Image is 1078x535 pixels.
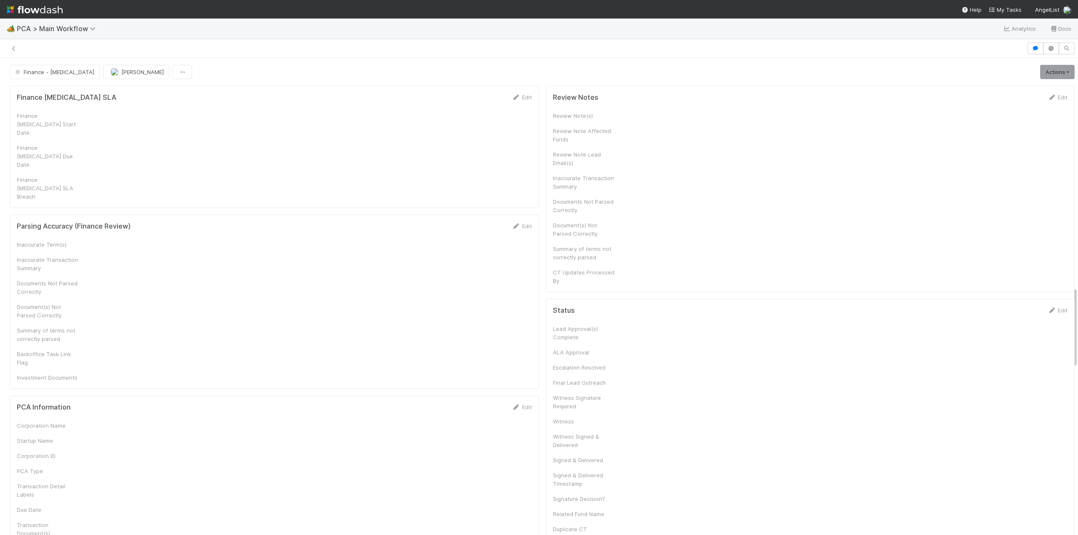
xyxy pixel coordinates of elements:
[988,5,1022,14] a: My Tasks
[553,432,616,449] div: Witness Signed & Delivered
[17,303,80,319] div: Document(s) Not Parsed Correctly
[17,421,80,430] div: Corporation Name
[121,69,164,75] span: [PERSON_NAME]
[110,68,119,76] img: avatar_d7f67417-030a-43ce-a3ce-a315a3ccfd08.png
[17,279,80,296] div: Documents Not Parsed Correctly
[553,510,616,518] div: Related Fund Name
[553,378,616,387] div: Final Lead Outreach
[1063,6,1071,14] img: avatar_705f3a58-2659-4f93-91ad-7a5be837418b.png
[553,150,616,167] div: Review Note Lead Email(s)
[512,223,532,229] a: Edit
[17,482,80,499] div: Transaction Detail Labels
[7,25,15,32] span: 🏕️
[553,306,575,315] h5: Status
[17,373,80,382] div: Investment Documents
[553,495,616,503] div: Signature Decision?
[17,506,80,514] div: Due Date
[17,222,131,231] h5: Parsing Accuracy (Finance Review)
[553,127,616,144] div: Review Note Affected Funds
[10,65,100,79] button: Finance - [MEDICAL_DATA]
[553,471,616,488] div: Signed & Delivered Timestamp
[17,403,71,412] h5: PCA Information
[553,348,616,357] div: ALA Approval
[17,240,80,249] div: Inaccurate Term(s)
[553,325,616,341] div: Lead Approval(s) Complete
[988,6,1022,13] span: My Tasks
[17,112,80,137] div: Finance [MEDICAL_DATA] Start Date
[7,3,63,17] img: logo-inverted-e16ddd16eac7371096b0.svg
[1050,24,1071,34] a: Docs
[1040,65,1075,79] a: Actions
[553,525,616,533] div: Duplicate CT
[17,24,100,33] span: PCA > Main Workflow
[553,221,616,238] div: Document(s) Not Parsed Correctly
[17,437,80,445] div: Startup Name
[553,363,616,372] div: Escalation Resolved
[17,350,80,367] div: Backoffice Task Link Flag
[553,197,616,214] div: Documents Not Parsed Correctly
[1048,94,1067,101] a: Edit
[1003,24,1036,34] a: Analytics
[553,93,598,102] h5: Review Notes
[553,245,616,261] div: Summary of terms not correctly parsed
[553,417,616,426] div: Witness
[553,112,616,120] div: Review Note(s)
[17,93,116,102] h5: Finance [MEDICAL_DATA] SLA
[17,452,80,460] div: Corporation ID
[553,174,616,191] div: Inaccurate Transaction Summary
[13,69,94,75] span: Finance - [MEDICAL_DATA]
[553,394,616,410] div: Witness Signature Required
[17,256,80,272] div: Inaccurate Transaction Summary
[17,144,80,169] div: Finance [MEDICAL_DATA] Due Date
[1035,6,1059,13] span: AngelList
[103,65,169,79] button: [PERSON_NAME]
[553,456,616,464] div: Signed & Delivered
[17,467,80,475] div: PCA Type
[512,404,532,410] a: Edit
[17,176,80,201] div: Finance [MEDICAL_DATA] SLA Breach
[17,326,80,343] div: Summary of terms not correctly parsed
[553,268,616,285] div: CT Updates Processed By
[1048,307,1067,314] a: Edit
[512,94,532,101] a: Edit
[961,5,982,14] div: Help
